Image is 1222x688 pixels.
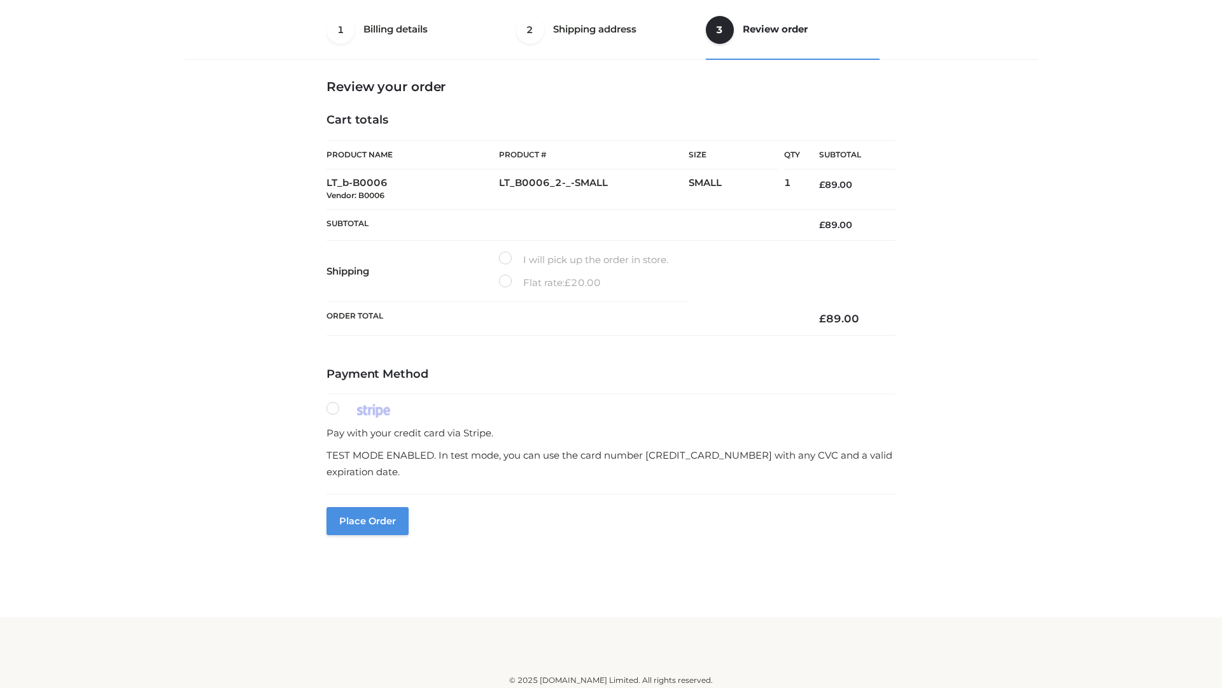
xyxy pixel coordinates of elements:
td: LT_B0006_2-_-SMALL [499,169,689,210]
button: Place order [327,507,409,535]
th: Shipping [327,241,499,302]
th: Subtotal [327,209,800,240]
h4: Payment Method [327,368,895,382]
th: Subtotal [800,141,895,169]
h4: Cart totals [327,113,895,127]
td: LT_b-B0006 [327,169,499,210]
span: £ [819,179,825,190]
bdi: 89.00 [819,312,859,325]
p: Pay with your credit card via Stripe. [327,425,895,441]
td: SMALL [689,169,784,210]
small: Vendor: B0006 [327,190,384,200]
th: Product # [499,140,689,169]
bdi: 89.00 [819,219,852,231]
span: £ [565,276,571,289]
th: Product Name [327,140,499,169]
span: £ [819,312,826,325]
bdi: 89.00 [819,179,852,190]
label: I will pick up the order in store. [499,252,668,268]
h3: Review your order [327,79,895,94]
th: Order Total [327,302,800,336]
div: © 2025 [DOMAIN_NAME] Limited. All rights reserved. [189,674,1033,687]
p: TEST MODE ENABLED. In test mode, you can use the card number [CREDIT_CARD_NUMBER] with any CVC an... [327,447,895,480]
th: Size [689,141,778,169]
label: Flat rate: [499,275,601,291]
th: Qty [784,140,800,169]
span: £ [819,219,825,231]
td: 1 [784,169,800,210]
bdi: 20.00 [565,276,601,289]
